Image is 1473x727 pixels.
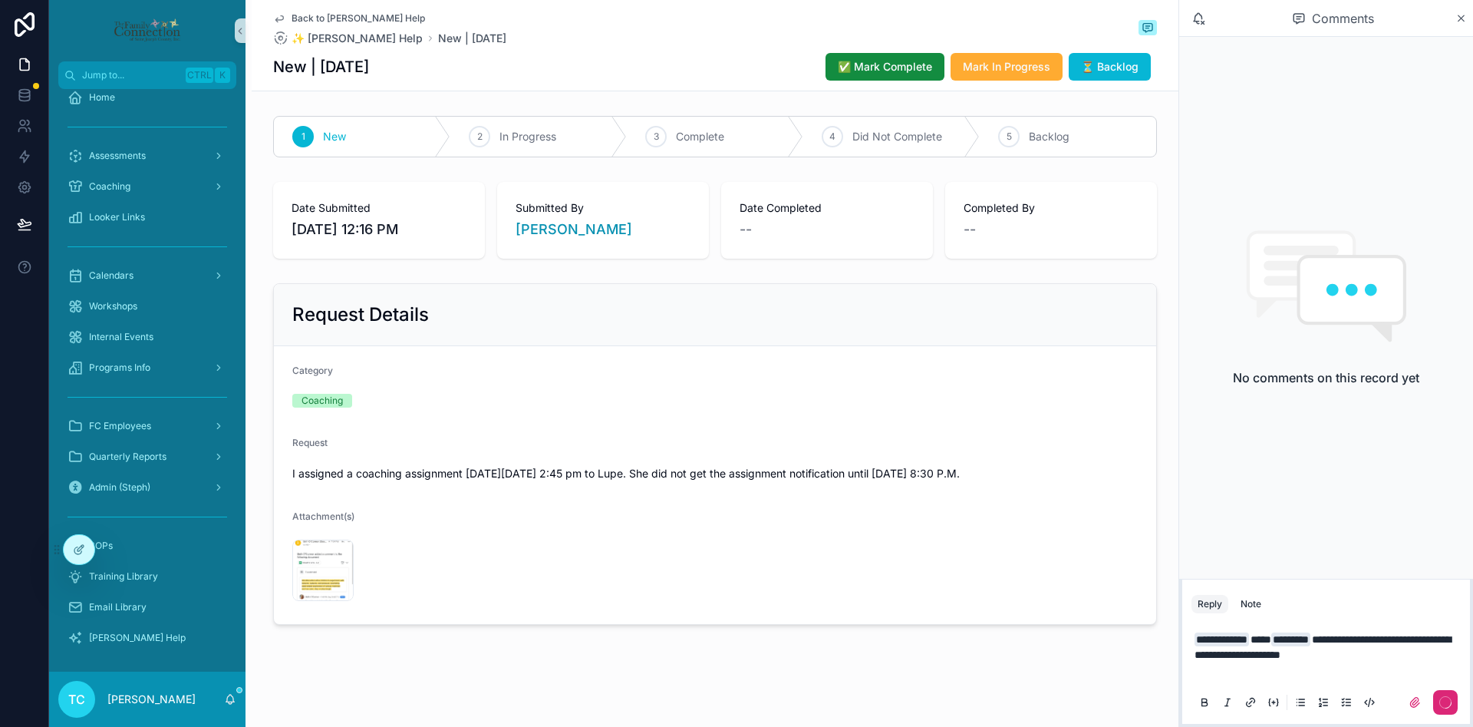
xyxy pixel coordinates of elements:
span: ⏳ Backlog [1081,59,1139,74]
span: 2 [477,131,483,143]
span: I assigned a coaching assignment [DATE][DATE] 2:45 pm to Lupe. She did not get the assignment not... [292,466,1138,481]
span: Email Library [89,601,147,613]
div: Note [1241,598,1261,610]
span: Programs Info [89,362,150,374]
span: -- [964,219,976,240]
span: Coaching [89,180,130,193]
a: FC Employees [58,412,236,440]
a: [PERSON_NAME] Help [58,624,236,652]
div: Coaching [302,394,343,408]
button: Reply [1191,595,1228,613]
span: Back to [PERSON_NAME] Help [292,12,425,25]
span: Comments [1312,9,1374,28]
span: Category [292,365,333,376]
span: -- [740,219,752,240]
img: App logo [113,18,181,43]
a: Calendars [58,262,236,289]
span: Assessments [89,150,146,162]
button: ✅ Mark Complete [825,53,944,81]
span: Complete [676,129,724,144]
h2: Request Details [292,302,429,327]
span: Completed By [964,200,1139,216]
span: Attachment(s) [292,511,354,522]
span: [PERSON_NAME] Help [89,632,186,644]
a: Home [58,84,236,111]
button: Jump to...CtrlK [58,61,236,89]
a: New | [DATE] [438,31,506,46]
span: New [323,129,346,144]
h1: New | [DATE] [273,56,369,78]
div: scrollable content [49,89,245,672]
span: Calendars [89,269,133,282]
a: ✨ [PERSON_NAME] Help [273,31,423,46]
span: Date Completed [740,200,914,216]
span: Submitted By [516,200,690,216]
a: Programs Info [58,354,236,382]
span: Quarterly Reports [89,451,166,463]
a: Internal Events [58,323,236,351]
span: 1 [302,131,305,143]
span: Admin (Steph) [89,481,150,494]
span: Ctrl [186,68,213,83]
span: [DATE] 12:16 PM [292,219,466,240]
h2: No comments on this record yet [1233,368,1419,387]
p: [PERSON_NAME] [107,692,196,707]
span: 4 [829,131,835,143]
span: 3 [654,131,659,143]
span: SOPs [89,540,113,552]
a: Admin (Steph) [58,474,236,501]
a: SOPs [58,532,236,560]
span: Backlog [1029,129,1069,144]
a: [PERSON_NAME] [516,219,632,240]
a: Looker Links [58,203,236,231]
span: Request [292,437,328,448]
span: ✨ [PERSON_NAME] Help [292,31,423,46]
span: Workshops [89,300,137,312]
button: Note [1234,595,1267,613]
span: K [216,69,229,81]
a: Workshops [58,292,236,320]
span: Looker Links [89,211,145,223]
span: FC Employees [89,420,151,432]
span: 5 [1007,131,1012,143]
span: TC [68,690,85,709]
span: Internal Events [89,331,153,343]
button: Mark In Progress [951,53,1063,81]
button: ⏳ Backlog [1069,53,1151,81]
span: In Progress [499,129,556,144]
a: Coaching [58,173,236,200]
span: Did Not Complete [852,129,942,144]
a: Back to [PERSON_NAME] Help [273,12,425,25]
a: Quarterly Reports [58,443,236,471]
span: Date Submitted [292,200,466,216]
a: Assessments [58,142,236,170]
a: Training Library [58,563,236,590]
a: Email Library [58,593,236,621]
span: Mark In Progress [963,59,1050,74]
span: Home [89,91,115,104]
span: Training Library [89,570,158,583]
span: ✅ Mark Complete [838,59,932,74]
span: Jump to... [82,69,180,81]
